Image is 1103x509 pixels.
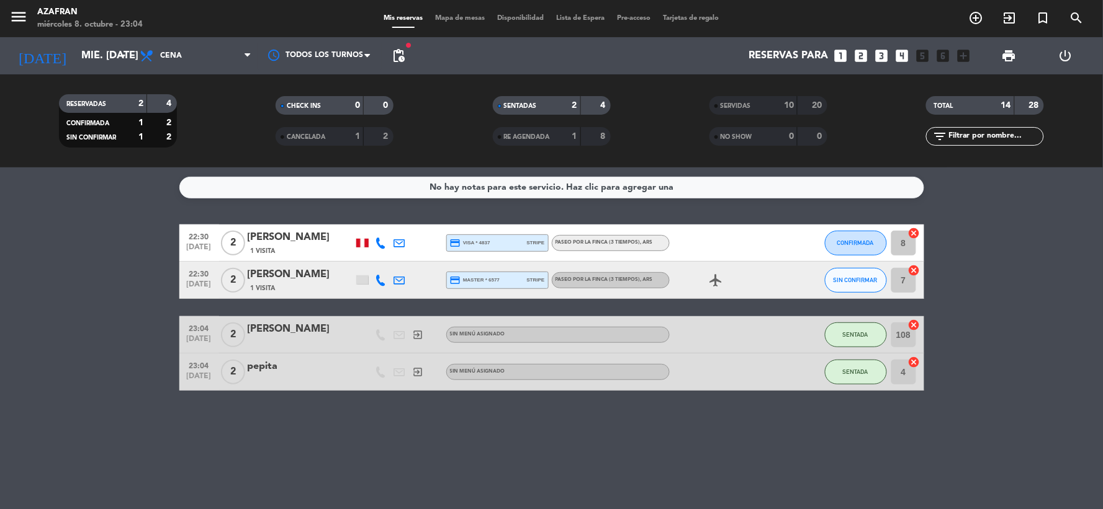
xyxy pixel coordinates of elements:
i: add_circle_outline [969,11,984,25]
strong: 0 [789,132,794,141]
span: Reservas para [749,50,829,62]
div: LOG OUT [1037,37,1094,74]
span: NO SHOW [721,134,752,140]
input: Filtrar por nombre... [947,130,1043,143]
strong: 14 [1001,101,1011,110]
strong: 10 [784,101,794,110]
i: looks_one [833,48,849,64]
strong: 2 [384,132,391,141]
button: SENTADA [825,360,887,384]
strong: 2 [166,118,174,127]
span: 2 [221,322,245,347]
strong: 8 [600,132,608,141]
span: 2 [221,268,245,293]
span: Disponibilidad [491,15,550,22]
div: miércoles 8. octubre - 23:04 [37,19,143,31]
span: [DATE] [184,372,215,386]
i: cancel [908,319,921,331]
div: [PERSON_NAME] [248,267,353,283]
i: menu [9,7,28,26]
span: 1 Visita [251,246,276,256]
span: SENTADA [843,368,868,375]
span: Mis reservas [377,15,429,22]
i: exit_to_app [1002,11,1017,25]
span: SERVIDAS [721,103,751,109]
span: stripe [527,239,545,247]
i: exit_to_app [413,366,424,378]
span: SIN CONFIRMAR [66,135,116,141]
span: [DATE] [184,335,215,349]
span: CONFIRMADA [837,239,874,246]
span: CANCELADA [287,134,325,140]
i: looks_5 [915,48,931,64]
span: CHECK INS [287,103,321,109]
span: 22:30 [184,229,215,243]
i: exit_to_app [413,329,424,340]
button: SENTADA [825,322,887,347]
span: SENTADAS [504,103,537,109]
i: cancel [908,227,921,239]
span: RESERVADAS [66,101,106,107]
span: , ARS [641,277,653,282]
button: menu [9,7,28,30]
span: visa * 4837 [450,237,490,249]
span: [DATE] [184,280,215,294]
strong: 2 [572,101,577,110]
strong: 28 [1029,101,1042,110]
span: Tarjetas de regalo [657,15,726,22]
div: Azafran [37,6,143,19]
span: Cena [160,51,182,60]
strong: 4 [166,99,174,108]
strong: 20 [812,101,824,110]
span: Lista de Espera [550,15,611,22]
i: turned_in_not [1036,11,1051,25]
i: [DATE] [9,42,75,69]
span: , ARS [641,240,653,245]
strong: 4 [600,101,608,110]
i: cancel [908,264,921,277]
button: CONFIRMADA [825,231,887,255]
span: Mapa de mesas [429,15,491,22]
i: credit_card [450,237,461,249]
span: pending_actions [391,48,406,63]
div: [PERSON_NAME] [248,321,353,337]
span: 23:04 [184,321,215,335]
div: [PERSON_NAME] [248,229,353,246]
i: looks_3 [874,48,890,64]
span: master * 6577 [450,275,500,286]
button: SIN CONFIRMAR [825,268,887,293]
i: looks_4 [894,48,911,64]
span: Sin menú asignado [450,369,505,374]
span: 22:30 [184,266,215,280]
span: [DATE] [184,243,215,257]
strong: 0 [817,132,824,141]
i: power_settings_new [1058,48,1073,63]
span: Pre-acceso [611,15,657,22]
span: print [1001,48,1016,63]
strong: 2 [138,99,143,108]
span: Paseo por la finca (3 tiempos) [556,277,653,282]
i: credit_card [450,275,461,286]
span: SIN CONFIRMAR [834,277,878,283]
i: airplanemode_active [709,273,724,288]
i: looks_6 [935,48,952,64]
i: add_box [956,48,972,64]
strong: 1 [572,132,577,141]
div: pepita [248,358,353,374]
i: cancel [908,356,921,368]
strong: 1 [138,133,143,141]
strong: 1 [355,132,360,141]
strong: 0 [355,101,360,110]
div: No hay notas para este servicio. Haz clic para agregar una [430,180,673,195]
strong: 2 [166,133,174,141]
span: RE AGENDADA [504,134,550,140]
i: looks_two [853,48,870,64]
i: arrow_drop_down [115,48,130,63]
span: TOTAL [934,103,953,109]
span: CONFIRMADA [66,120,109,126]
i: search [1069,11,1084,25]
span: Paseo por la finca (3 tiempos) [556,240,653,245]
span: 2 [221,360,245,384]
span: stripe [527,276,545,284]
strong: 1 [138,118,143,127]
